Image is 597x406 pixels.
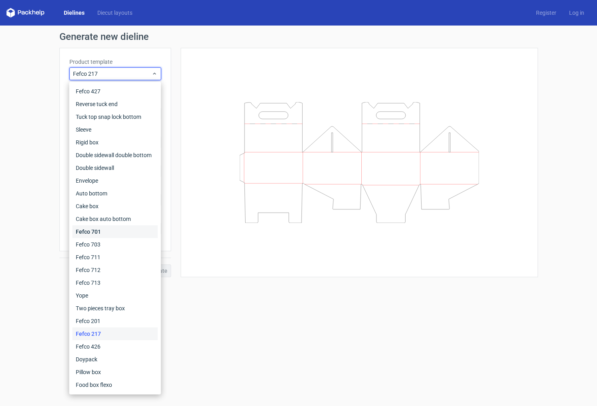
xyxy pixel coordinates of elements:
div: Fefco 217 [73,327,158,340]
div: Fefco 427 [73,85,158,98]
label: Product template [69,58,161,66]
div: Fefco 711 [73,251,158,264]
div: Double sidewall double bottom [73,149,158,162]
div: Auto bottom [73,187,158,200]
div: Doypack [73,353,158,366]
a: Dielines [57,9,91,17]
div: Tuck top snap lock bottom [73,110,158,123]
div: Pillow box [73,366,158,378]
div: Envelope [73,174,158,187]
div: Fefco 701 [73,225,158,238]
a: Diecut layouts [91,9,139,17]
div: Double sidewall [73,162,158,174]
div: Yope [73,289,158,302]
div: Fefco 426 [73,340,158,353]
div: Rigid box [73,136,158,149]
span: Fefco 217 [73,70,152,78]
div: Reverse tuck end [73,98,158,110]
div: Fefco 712 [73,264,158,276]
div: Food box flexo [73,378,158,391]
div: Sleeve [73,123,158,136]
a: Register [530,9,563,17]
div: Cake box auto bottom [73,213,158,225]
div: Fefco 201 [73,315,158,327]
div: Cake box [73,200,158,213]
h1: Generate new dieline [59,32,538,41]
div: Fefco 713 [73,276,158,289]
div: Two pieces tray box [73,302,158,315]
a: Log in [563,9,591,17]
div: Fefco 703 [73,238,158,251]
